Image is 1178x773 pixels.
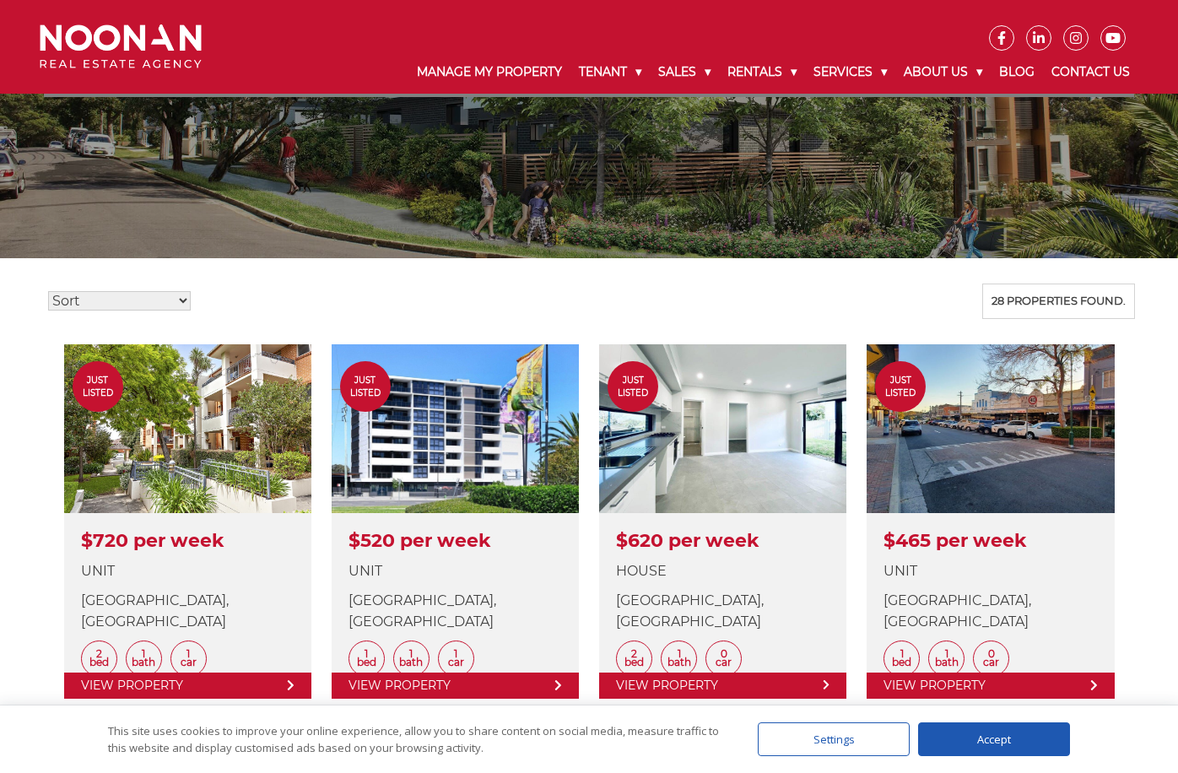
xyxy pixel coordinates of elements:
a: Contact Us [1043,51,1138,94]
a: Rentals [719,51,805,94]
img: Noonan Real Estate Agency [40,24,202,69]
div: 28 properties found. [982,284,1135,319]
span: Just Listed [875,374,926,399]
span: Just Listed [340,374,391,399]
div: This site uses cookies to improve your online experience, allow you to share content on social me... [108,722,724,756]
select: Sort Listings [48,291,191,311]
div: Settings [758,722,910,756]
span: Just Listed [73,374,123,399]
span: Just Listed [608,374,658,399]
div: Accept [918,722,1070,756]
a: Sales [650,51,719,94]
a: About Us [895,51,991,94]
a: Blog [991,51,1043,94]
a: Tenant [570,51,650,94]
a: Manage My Property [408,51,570,94]
a: Services [805,51,895,94]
